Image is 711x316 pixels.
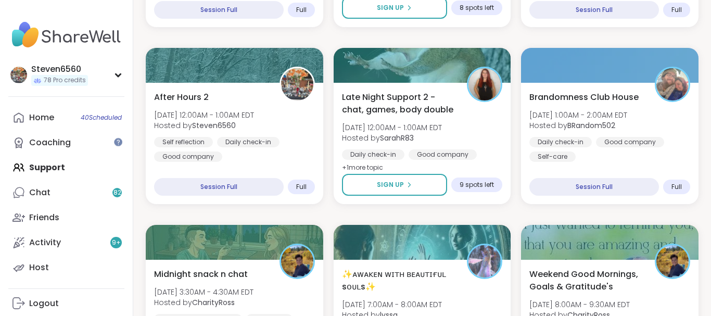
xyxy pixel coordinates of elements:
[154,287,253,297] span: [DATE] 3:30AM - 4:30AM EDT
[8,205,124,230] a: Friends
[342,122,442,133] span: [DATE] 12:00AM - 1:00AM EDT
[217,137,280,147] div: Daily check-in
[29,237,61,248] div: Activity
[154,120,254,131] span: Hosted by
[656,245,689,277] img: CharityRoss
[44,76,86,85] span: 78 Pro credits
[192,120,236,131] b: Steven6560
[10,67,27,83] img: Steven6560
[342,133,442,143] span: Hosted by
[8,130,124,155] a: Coaching
[29,112,54,123] div: Home
[154,178,284,196] div: Session Full
[29,212,59,223] div: Friends
[377,3,404,12] span: Sign Up
[468,68,501,100] img: SarahR83
[529,178,659,196] div: Session Full
[29,298,59,309] div: Logout
[468,245,501,277] img: lyssa
[112,238,121,247] span: 9 +
[529,110,627,120] span: [DATE] 1:00AM - 2:00AM EDT
[460,4,494,12] span: 8 spots left
[377,180,404,189] span: Sign Up
[460,181,494,189] span: 9 spots left
[81,113,122,122] span: 40 Scheduled
[529,91,639,104] span: Brandomness Club House
[154,91,209,104] span: After Hours 2
[29,137,71,148] div: Coaching
[529,268,643,293] span: Weekend Good Mornings, Goals & Gratitude's
[29,262,49,273] div: Host
[192,297,235,308] b: CharityRoss
[154,137,213,147] div: Self reflection
[154,110,254,120] span: [DATE] 12:00AM - 1:00AM EDT
[154,297,253,308] span: Hosted by
[8,17,124,53] img: ShareWell Nav Logo
[656,68,689,100] img: BRandom502
[8,255,124,280] a: Host
[342,149,404,160] div: Daily check-in
[380,133,414,143] b: SarahR83
[671,6,682,14] span: Full
[29,187,50,198] div: Chat
[342,174,448,196] button: Sign Up
[8,230,124,255] a: Activity9+
[342,91,456,116] span: Late Night Support 2 - chat, games, body double
[114,138,122,146] iframe: Spotlight
[596,137,664,147] div: Good company
[154,268,248,281] span: Midnight snack n chat
[154,151,222,162] div: Good company
[529,120,627,131] span: Hosted by
[8,291,124,316] a: Logout
[281,68,313,100] img: Steven6560
[281,245,313,277] img: CharityRoss
[342,268,456,293] span: ✨ᴀᴡᴀᴋᴇɴ ᴡɪᴛʜ ʙᴇᴀᴜᴛɪғᴜʟ sᴏᴜʟs✨
[529,1,659,19] div: Session Full
[113,188,121,197] span: 82
[342,299,442,310] span: [DATE] 7:00AM - 8:00AM EDT
[409,149,477,160] div: Good company
[529,137,592,147] div: Daily check-in
[8,180,124,205] a: Chat82
[154,1,284,19] div: Session Full
[8,105,124,130] a: Home40Scheduled
[296,183,307,191] span: Full
[529,299,630,310] span: [DATE] 8:00AM - 9:30AM EDT
[567,120,615,131] b: BRandom502
[31,64,88,75] div: Steven6560
[671,183,682,191] span: Full
[296,6,307,14] span: Full
[529,151,576,162] div: Self-care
